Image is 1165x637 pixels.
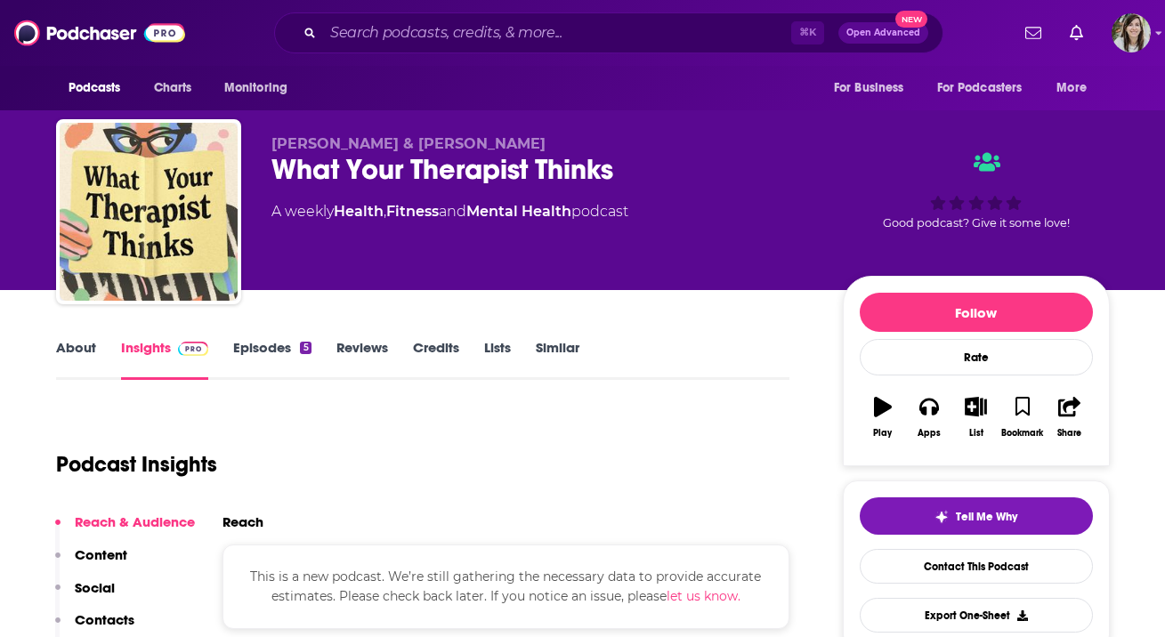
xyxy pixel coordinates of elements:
a: Show notifications dropdown [1018,18,1048,48]
span: Monitoring [224,76,287,101]
span: [PERSON_NAME] & [PERSON_NAME] [271,135,546,152]
button: open menu [212,71,311,105]
span: , [384,203,386,220]
h2: Reach [222,513,263,530]
span: Podcasts [69,76,121,101]
img: Podchaser - Follow, Share and Rate Podcasts [14,16,185,50]
span: New [895,11,927,28]
span: Good podcast? Give it some love! [883,216,1070,230]
p: Reach & Audience [75,513,195,530]
span: More [1056,76,1087,101]
a: Contact This Podcast [860,549,1093,584]
h1: Podcast Insights [56,451,217,478]
button: tell me why sparkleTell Me Why [860,497,1093,535]
p: Content [75,546,127,563]
button: Social [55,579,115,612]
img: tell me why sparkle [934,510,949,524]
button: Share [1046,385,1092,449]
span: This is a new podcast. We’re still gathering the necessary data to provide accurate estimates. Pl... [250,568,761,604]
button: Content [55,546,127,579]
button: open menu [1044,71,1109,105]
img: User Profile [1112,13,1151,52]
button: Follow [860,293,1093,332]
button: Apps [906,385,952,449]
button: Play [860,385,906,449]
a: Health [334,203,384,220]
div: 5 [300,342,311,354]
img: Podchaser Pro [178,342,209,356]
a: InsightsPodchaser Pro [121,339,209,380]
span: Charts [154,76,192,101]
span: Logged in as devinandrade [1112,13,1151,52]
div: Good podcast? Give it some love! [843,135,1110,246]
button: open menu [821,71,926,105]
button: Bookmark [999,385,1046,449]
div: A weekly podcast [271,201,628,222]
button: Reach & Audience [55,513,195,546]
span: For Business [834,76,904,101]
span: Open Advanced [846,28,920,37]
span: For Podcasters [937,76,1023,101]
div: Share [1057,428,1081,439]
div: Play [873,428,892,439]
img: What Your Therapist Thinks [60,123,238,301]
a: Show notifications dropdown [1063,18,1090,48]
div: Search podcasts, credits, & more... [274,12,943,53]
a: Fitness [386,203,439,220]
a: Credits [413,339,459,380]
p: Social [75,579,115,596]
a: About [56,339,96,380]
div: Apps [918,428,941,439]
a: Lists [484,339,511,380]
button: open menu [926,71,1048,105]
a: Mental Health [466,203,571,220]
button: let us know. [667,586,740,606]
span: and [439,203,466,220]
button: Export One-Sheet [860,598,1093,633]
button: Show profile menu [1112,13,1151,52]
span: ⌘ K [791,21,824,44]
button: List [952,385,999,449]
p: Contacts [75,611,134,628]
div: Bookmark [1001,428,1043,439]
a: Episodes5 [233,339,311,380]
button: open menu [56,71,144,105]
div: List [969,428,983,439]
a: Similar [536,339,579,380]
span: Tell Me Why [956,510,1017,524]
a: Reviews [336,339,388,380]
button: Open AdvancedNew [838,22,928,44]
input: Search podcasts, credits, & more... [323,19,791,47]
a: Charts [142,71,203,105]
div: Rate [860,339,1093,375]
